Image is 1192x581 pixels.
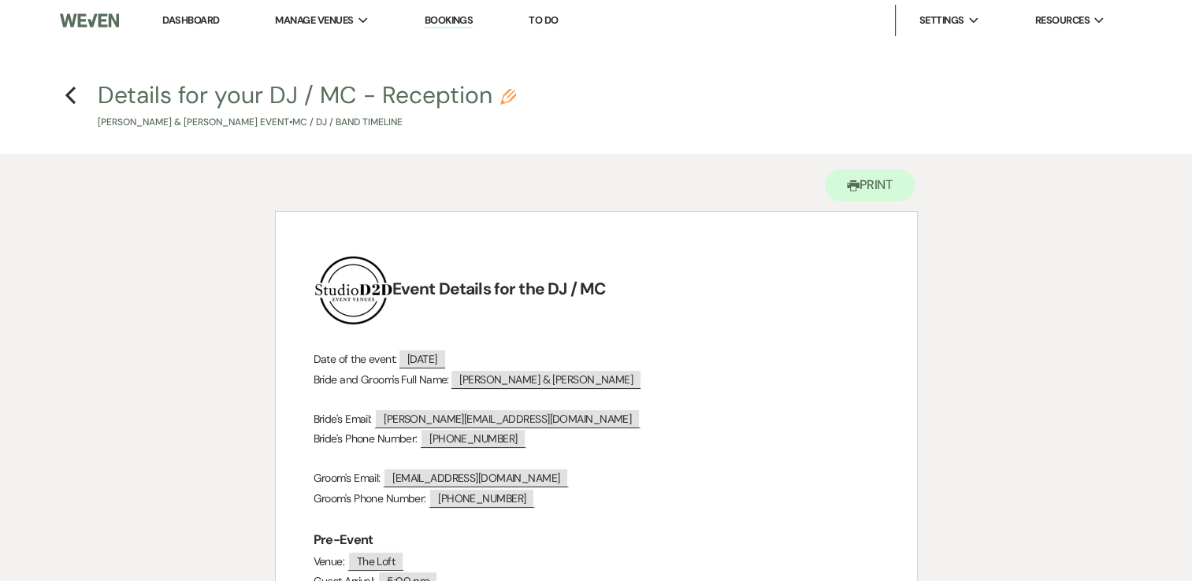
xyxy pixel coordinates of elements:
[919,13,964,28] span: Settings
[451,371,641,389] span: [PERSON_NAME] & [PERSON_NAME]
[420,428,526,448] span: [PHONE_NUMBER]
[1034,13,1089,28] span: Resources
[60,4,119,37] img: Weven Logo
[383,468,569,487] span: [EMAIL_ADDRESS][DOMAIN_NAME]
[314,468,879,488] p: Groom's Email:
[314,409,879,429] p: Bride's Email:
[314,489,879,509] p: Groom's Phone Number:
[314,429,879,449] p: Bride's Phone Number:
[825,169,915,202] button: Print
[399,350,445,368] span: [DATE]
[162,13,219,27] a: Dashboard
[314,278,607,300] strong: Event Details for the DJ / MC
[424,13,473,28] a: Bookings
[314,552,879,572] p: Venue:
[98,115,516,130] p: [PERSON_NAME] & [PERSON_NAME] Event • MC / DJ / Band Timeline
[314,251,392,330] img: Studio D2D Final LogosUPDATE_LogoTag Black (3).png
[314,370,879,390] p: Bride and Groom's Full Name:
[98,83,516,130] button: Details for your DJ / MC - Reception[PERSON_NAME] & [PERSON_NAME] Event•MC / DJ / Band Timeline
[314,350,879,369] p: Date of the event:
[347,551,405,571] span: The Loft
[529,13,558,27] a: To Do
[429,488,535,508] span: [PHONE_NUMBER]
[275,13,353,28] span: Manage Venues
[374,409,641,428] span: [PERSON_NAME][EMAIL_ADDRESS][DOMAIN_NAME]
[314,531,373,548] strong: Pre-Event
